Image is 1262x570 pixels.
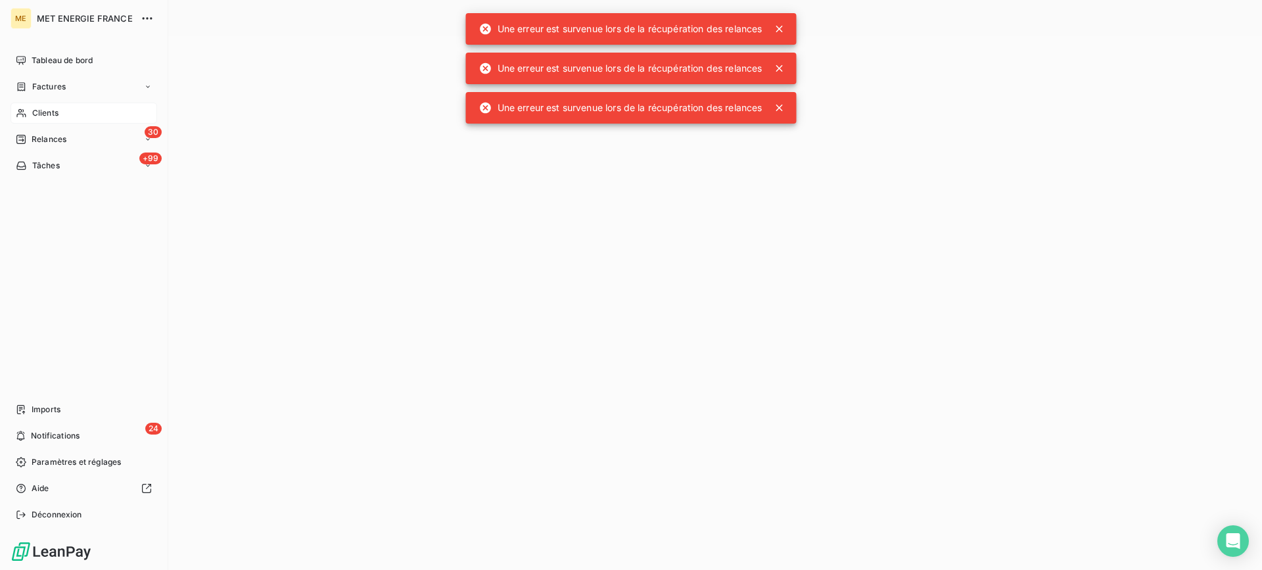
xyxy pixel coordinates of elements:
[32,55,93,66] span: Tableau de bord
[11,541,92,562] img: Logo LeanPay
[32,107,58,119] span: Clients
[145,423,162,435] span: 24
[479,96,762,120] div: Une erreur est survenue lors de la récupération des relances
[32,160,60,172] span: Tâches
[32,404,60,416] span: Imports
[32,456,121,468] span: Paramètres et réglages
[479,57,762,80] div: Une erreur est survenue lors de la récupération des relances
[145,126,162,138] span: 30
[11,478,157,499] a: Aide
[32,483,49,494] span: Aide
[479,17,762,41] div: Une erreur est survenue lors de la récupération des relances
[32,133,66,145] span: Relances
[31,430,80,442] span: Notifications
[32,509,82,521] span: Déconnexion
[139,153,162,164] span: +99
[32,81,66,93] span: Factures
[1217,525,1249,557] div: Open Intercom Messenger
